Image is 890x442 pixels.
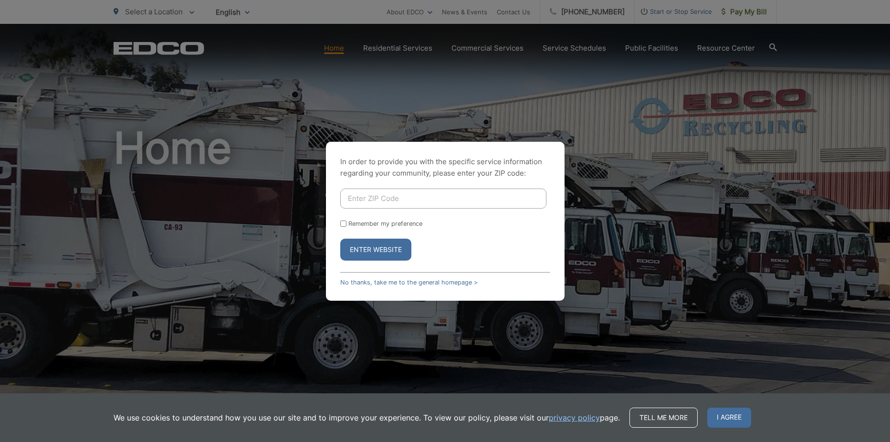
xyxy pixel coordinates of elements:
[629,408,698,428] a: Tell me more
[340,279,478,286] a: No thanks, take me to the general homepage >
[348,220,422,227] label: Remember my preference
[340,189,546,209] input: Enter ZIP Code
[114,412,620,423] p: We use cookies to understand how you use our site and to improve your experience. To view our pol...
[340,156,550,179] p: In order to provide you with the specific service information regarding your community, please en...
[340,239,411,261] button: Enter Website
[707,408,751,428] span: I agree
[549,412,600,423] a: privacy policy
